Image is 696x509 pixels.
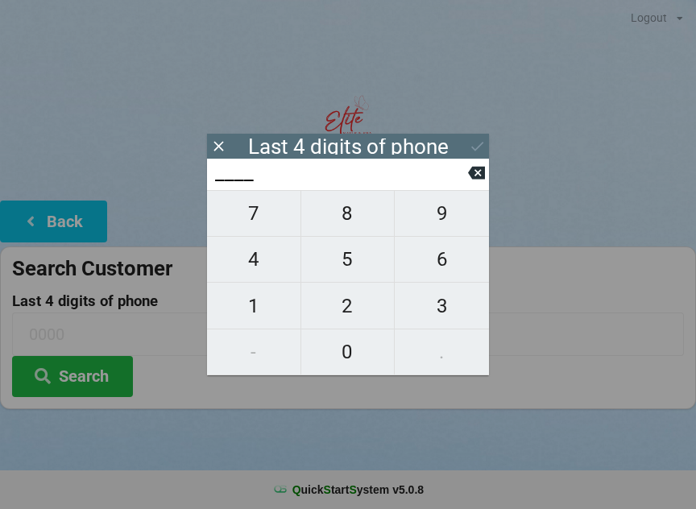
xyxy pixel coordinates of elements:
button: 8 [301,190,396,237]
button: 9 [395,190,489,237]
button: 0 [301,329,396,375]
button: 1 [207,283,301,329]
button: 7 [207,190,301,237]
span: 0 [301,335,395,369]
span: 1 [207,289,300,323]
span: 3 [395,289,489,323]
span: 7 [207,197,300,230]
button: 3 [395,283,489,329]
span: 5 [301,242,395,276]
span: 8 [301,197,395,230]
button: 6 [395,237,489,283]
button: 4 [207,237,301,283]
span: 9 [395,197,489,230]
span: 6 [395,242,489,276]
div: Last 4 digits of phone [248,139,449,155]
button: 5 [301,237,396,283]
span: 4 [207,242,300,276]
button: 2 [301,283,396,329]
span: 2 [301,289,395,323]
